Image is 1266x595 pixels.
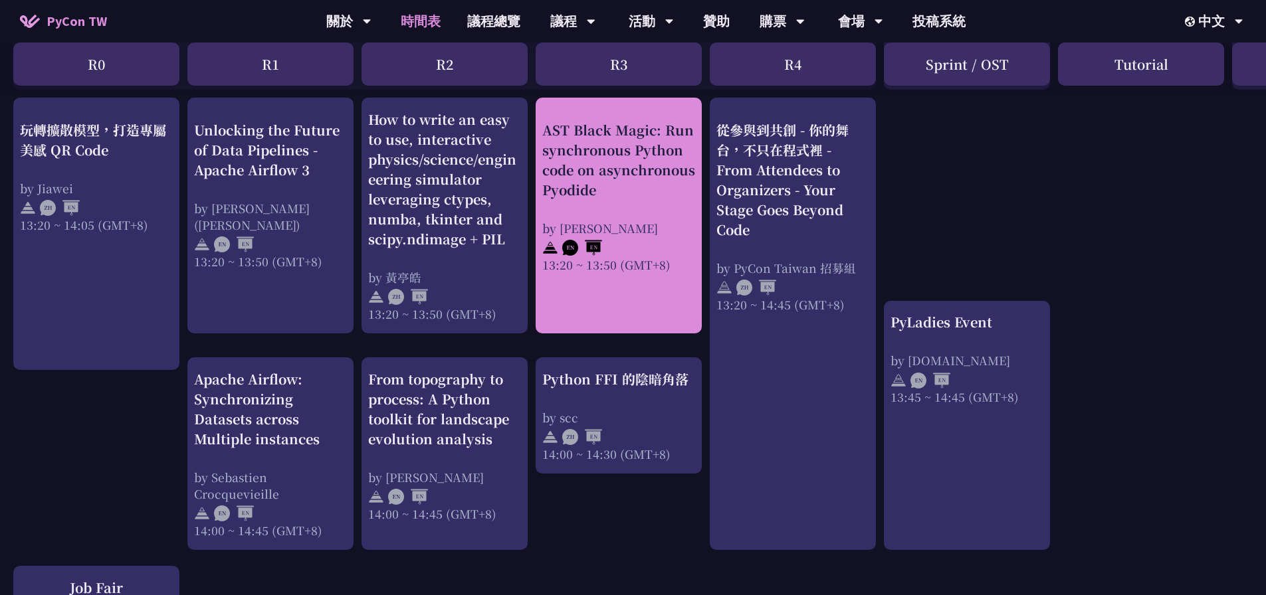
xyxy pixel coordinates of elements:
[20,110,173,359] a: 玩轉擴散模型，打造專屬美感 QR Code by Jiawei 13:20 ~ 14:05 (GMT+8)
[536,42,702,86] div: R3
[562,429,602,445] img: ZHEN.371966e.svg
[194,199,347,232] div: by [PERSON_NAME] ([PERSON_NAME])
[368,469,521,485] div: by [PERSON_NAME]
[194,120,347,179] div: Unlocking the Future of Data Pipelines - Apache Airflow 3
[194,236,210,252] img: svg+xml;base64,PHN2ZyB4bWxucz0iaHR0cDovL3d3dy53My5vcmcvMjAwMC9zdmciIHdpZHRoPSIyNCIgaGVpZ2h0PSIyNC...
[388,289,428,305] img: ZHEN.371966e.svg
[362,42,528,86] div: R2
[716,280,732,296] img: svg+xml;base64,PHN2ZyB4bWxucz0iaHR0cDovL3d3dy53My5vcmcvMjAwMC9zdmciIHdpZHRoPSIyNCIgaGVpZ2h0PSIyNC...
[368,289,384,305] img: svg+xml;base64,PHN2ZyB4bWxucz0iaHR0cDovL3d3dy53My5vcmcvMjAwMC9zdmciIHdpZHRoPSIyNCIgaGVpZ2h0PSIyNC...
[194,469,347,502] div: by Sebastien Crocquevieille
[20,216,173,232] div: 13:20 ~ 14:05 (GMT+8)
[40,200,80,216] img: ZHEN.371966e.svg
[542,446,695,462] div: 14:00 ~ 14:30 (GMT+8)
[13,42,179,86] div: R0
[891,352,1043,369] div: by [DOMAIN_NAME]
[194,110,347,322] a: Unlocking the Future of Data Pipelines - Apache Airflow 3 by [PERSON_NAME] ([PERSON_NAME]) 13:20 ...
[388,489,428,505] img: ENEN.5a408d1.svg
[368,110,521,322] a: How to write an easy to use, interactive physics/science/engineering simulator leveraging ctypes,...
[194,369,347,449] div: Apache Airflow: Synchronizing Datasets across Multiple instances
[542,369,695,389] div: Python FFI 的陰暗角落
[194,522,347,539] div: 14:00 ~ 14:45 (GMT+8)
[368,489,384,505] img: svg+xml;base64,PHN2ZyB4bWxucz0iaHR0cDovL3d3dy53My5vcmcvMjAwMC9zdmciIHdpZHRoPSIyNCIgaGVpZ2h0PSIyNC...
[368,369,521,449] div: From topography to process: A Python toolkit for landscape evolution analysis
[368,269,521,286] div: by 黃亭皓
[542,429,558,445] img: svg+xml;base64,PHN2ZyB4bWxucz0iaHR0cDovL3d3dy53My5vcmcvMjAwMC9zdmciIHdpZHRoPSIyNCIgaGVpZ2h0PSIyNC...
[891,373,906,388] img: svg+xml;base64,PHN2ZyB4bWxucz0iaHR0cDovL3d3dy53My5vcmcvMjAwMC9zdmciIHdpZHRoPSIyNCIgaGVpZ2h0PSIyNC...
[710,42,876,86] div: R4
[884,42,1050,86] div: Sprint / OST
[716,296,869,312] div: 13:20 ~ 14:45 (GMT+8)
[1185,17,1198,27] img: Locale Icon
[20,200,36,216] img: svg+xml;base64,PHN2ZyB4bWxucz0iaHR0cDovL3d3dy53My5vcmcvMjAwMC9zdmciIHdpZHRoPSIyNCIgaGVpZ2h0PSIyNC...
[368,110,521,249] div: How to write an easy to use, interactive physics/science/engineering simulator leveraging ctypes,...
[1058,42,1224,86] div: Tutorial
[187,42,354,86] div: R1
[542,369,695,462] a: Python FFI 的陰暗角落 by scc 14:00 ~ 14:30 (GMT+8)
[716,120,869,239] div: 從參與到共創 - 你的舞台，不只在程式裡 - From Attendees to Organizers - Your Stage Goes Beyond Code
[368,369,521,539] a: From topography to process: A Python toolkit for landscape evolution analysis by [PERSON_NAME] 14...
[542,110,695,322] a: AST Black Magic: Run synchronous Python code on asynchronous Pyodide by [PERSON_NAME] 13:20 ~ 13:...
[716,110,869,539] a: 從參與到共創 - 你的舞台，不只在程式裡 - From Attendees to Organizers - Your Stage Goes Beyond Code by PyCon Taiwan...
[542,256,695,272] div: 13:20 ~ 13:50 (GMT+8)
[542,120,695,199] div: AST Black Magic: Run synchronous Python code on asynchronous Pyodide
[20,120,173,159] div: 玩轉擴散模型，打造專屬美感 QR Code
[542,219,695,236] div: by [PERSON_NAME]
[891,312,1043,538] a: PyLadies Event by [DOMAIN_NAME] 13:45 ~ 14:45 (GMT+8)
[194,369,347,539] a: Apache Airflow: Synchronizing Datasets across Multiple instances by Sebastien Crocquevieille 14:0...
[891,312,1043,332] div: PyLadies Event
[368,305,521,322] div: 13:20 ~ 13:50 (GMT+8)
[542,409,695,426] div: by scc
[891,388,1043,405] div: 13:45 ~ 14:45 (GMT+8)
[368,505,521,522] div: 14:00 ~ 14:45 (GMT+8)
[7,5,120,38] a: PyCon TW
[20,15,40,28] img: Home icon of PyCon TW 2025
[716,259,869,276] div: by PyCon Taiwan 招募組
[542,240,558,256] img: svg+xml;base64,PHN2ZyB4bWxucz0iaHR0cDovL3d3dy53My5vcmcvMjAwMC9zdmciIHdpZHRoPSIyNCIgaGVpZ2h0PSIyNC...
[736,280,776,296] img: ZHEN.371966e.svg
[194,505,210,521] img: svg+xml;base64,PHN2ZyB4bWxucz0iaHR0cDovL3d3dy53My5vcmcvMjAwMC9zdmciIHdpZHRoPSIyNCIgaGVpZ2h0PSIyNC...
[47,11,107,31] span: PyCon TW
[214,236,254,252] img: ENEN.5a408d1.svg
[562,240,602,256] img: ENEN.5a408d1.svg
[910,373,950,388] img: ENEN.5a408d1.svg
[194,252,347,269] div: 13:20 ~ 13:50 (GMT+8)
[20,179,173,196] div: by Jiawei
[214,505,254,521] img: ENEN.5a408d1.svg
